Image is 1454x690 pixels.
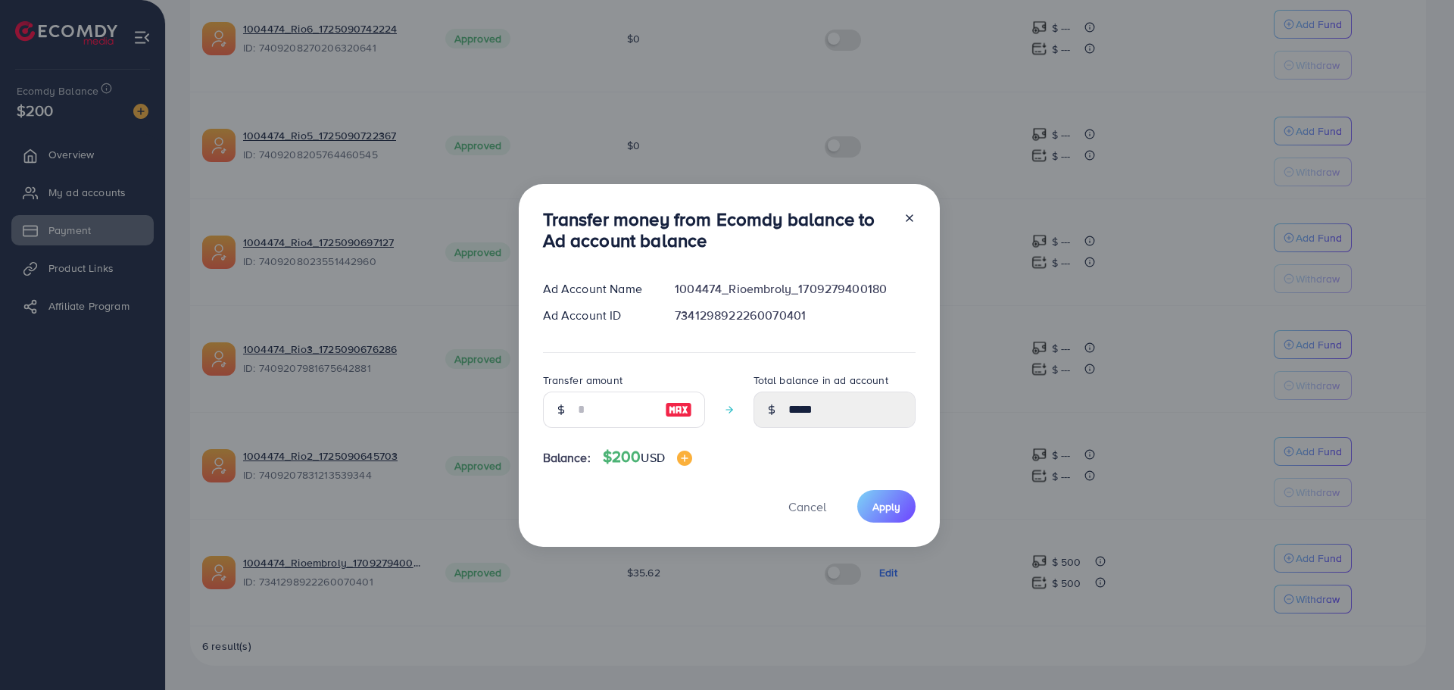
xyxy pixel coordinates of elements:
[543,449,591,467] span: Balance:
[857,490,916,523] button: Apply
[663,280,927,298] div: 1004474_Rioembroly_1709279400180
[531,307,663,324] div: Ad Account ID
[1390,622,1443,679] iframe: Chat
[788,498,826,515] span: Cancel
[663,307,927,324] div: 7341298922260070401
[665,401,692,419] img: image
[641,449,664,466] span: USD
[754,373,888,388] label: Total balance in ad account
[543,373,622,388] label: Transfer amount
[677,451,692,466] img: image
[603,448,692,467] h4: $200
[531,280,663,298] div: Ad Account Name
[543,208,891,252] h3: Transfer money from Ecomdy balance to Ad account balance
[769,490,845,523] button: Cancel
[872,499,900,514] span: Apply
